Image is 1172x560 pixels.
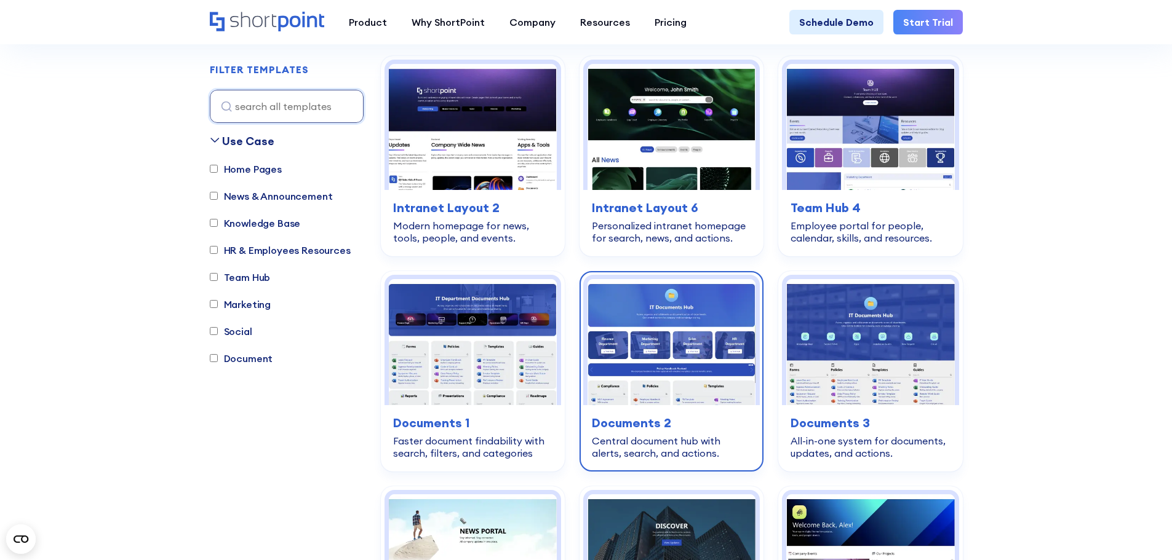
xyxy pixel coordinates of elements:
[210,297,271,312] label: Marketing
[592,199,751,217] h3: Intranet Layout 6
[592,435,751,459] div: Central document hub with alerts, search, and actions.
[568,10,642,34] a: Resources
[210,162,282,176] label: Home Pages
[393,414,552,432] h3: Documents 1
[580,271,763,471] a: Documents 2 – Document Management Template: Central document hub with alerts, search, and actions...
[951,417,1172,560] iframe: Chat Widget
[381,56,565,256] a: Intranet Layout 2 – SharePoint Homepage Design: Modern homepage for news, tools, people, and even...
[210,274,218,282] input: Team Hub
[210,12,324,33] a: Home
[210,351,273,366] label: Document
[210,189,333,203] label: News & Announcement
[210,355,218,363] input: Document
[210,216,301,231] label: Knowledge Base
[412,15,485,30] div: Why ShortPoint
[791,414,950,432] h3: Documents 3
[393,219,552,244] div: Modern homepage for news, tools, people, and events.
[791,219,950,244] div: Employee portal for people, calendar, skills, and resources.
[893,10,963,34] a: Start Trial
[791,199,950,217] h3: Team Hub 4
[210,243,351,258] label: HR & Employees Resources
[210,90,364,123] input: search all templates
[497,10,568,34] a: Company
[210,328,218,336] input: Social
[210,270,271,285] label: Team Hub
[381,271,565,471] a: Documents 1 – SharePoint Document Library Template: Faster document findability with search, filt...
[210,65,309,75] div: FILTER TEMPLATES
[791,435,950,459] div: All-in-one system for documents, updates, and actions.
[210,324,252,339] label: Social
[349,15,387,30] div: Product
[786,64,954,190] img: Team Hub 4 – SharePoint Employee Portal Template: Employee portal for people, calendar, skills, a...
[393,435,552,459] div: Faster document findability with search, filters, and categories
[399,10,497,34] a: Why ShortPoint
[778,271,962,471] a: Documents 3 – Document Management System Template: All-in-one system for documents, updates, and ...
[789,10,883,34] a: Schedule Demo
[389,279,557,405] img: Documents 1 – SharePoint Document Library Template: Faster document findability with search, filt...
[786,279,954,405] img: Documents 3 – Document Management System Template: All-in-one system for documents, updates, and ...
[337,10,399,34] a: Product
[210,246,218,254] input: HR & Employees Resources
[580,15,630,30] div: Resources
[210,192,218,200] input: News & Announcement
[389,64,557,190] img: Intranet Layout 2 – SharePoint Homepage Design: Modern homepage for news, tools, people, and events.
[642,10,699,34] a: Pricing
[655,15,687,30] div: Pricing
[588,64,755,190] img: Intranet Layout 6 – SharePoint Homepage Design: Personalized intranet homepage for search, news, ...
[509,15,556,30] div: Company
[588,279,755,405] img: Documents 2 – Document Management Template: Central document hub with alerts, search, and actions.
[592,414,751,432] h3: Documents 2
[778,56,962,256] a: Team Hub 4 – SharePoint Employee Portal Template: Employee portal for people, calendar, skills, a...
[210,301,218,309] input: Marketing
[592,219,751,244] div: Personalized intranet homepage for search, news, and actions.
[580,56,763,256] a: Intranet Layout 6 – SharePoint Homepage Design: Personalized intranet homepage for search, news, ...
[210,219,218,227] input: Knowledge Base
[6,524,36,554] button: Open CMP widget
[393,199,552,217] h3: Intranet Layout 2
[210,165,218,173] input: Home Pages
[222,133,274,149] div: Use Case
